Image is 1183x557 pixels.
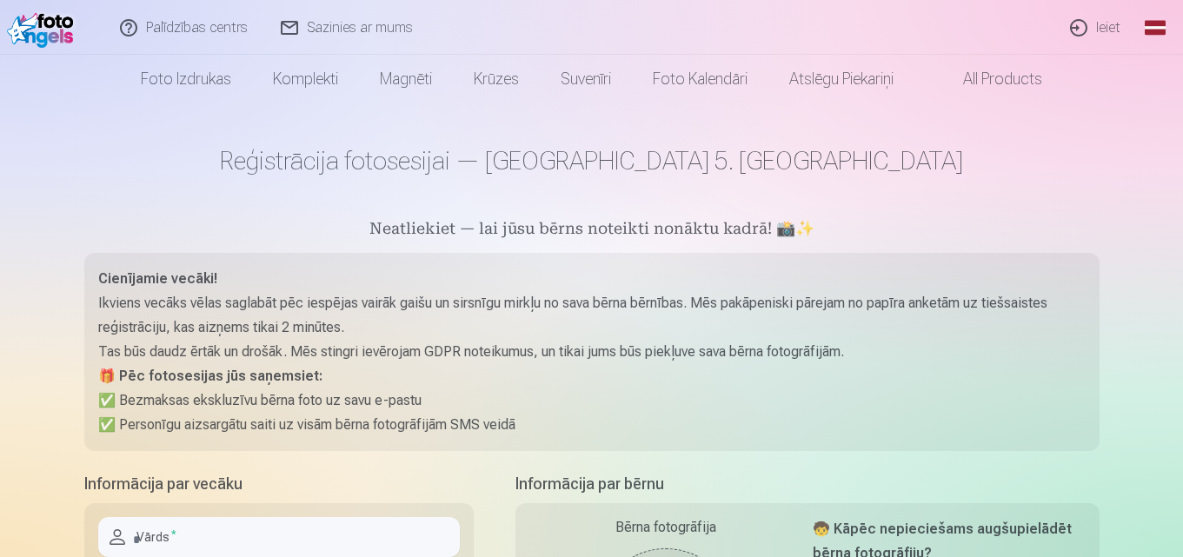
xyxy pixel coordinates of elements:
p: Ikviens vecāks vēlas saglabāt pēc iespējas vairāk gaišu un sirsnīgu mirkļu no sava bērna bērnības... [98,291,1086,340]
a: Atslēgu piekariņi [768,55,914,103]
div: Bērna fotogrāfija [529,517,802,538]
h5: Informācija par vecāku [84,472,474,496]
a: Foto kalendāri [632,55,768,103]
img: /fa1 [7,7,80,48]
p: Tas būs daudz ērtāk un drošāk. Mēs stingri ievērojam GDPR noteikumus, un tikai jums būs piekļuve ... [98,340,1086,364]
a: Suvenīri [540,55,632,103]
a: Magnēti [359,55,453,103]
a: Komplekti [252,55,359,103]
p: ✅ Personīgu aizsargātu saiti uz visām bērna fotogrāfijām SMS veidā [98,413,1086,437]
strong: Cienījamie vecāki! [98,270,217,287]
strong: 🎁 Pēc fotosesijas jūs saņemsiet: [98,368,322,384]
h1: Reģistrācija fotosesijai — [GEOGRAPHIC_DATA] 5. [GEOGRAPHIC_DATA] [84,145,1100,176]
h5: Neatliekiet — lai jūsu bērns noteikti nonāktu kadrā! 📸✨ [84,218,1100,242]
p: ✅ Bezmaksas ekskluzīvu bērna foto uz savu e-pastu [98,388,1086,413]
a: All products [914,55,1063,103]
a: Krūzes [453,55,540,103]
h5: Informācija par bērnu [515,472,1100,496]
a: Foto izdrukas [120,55,252,103]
